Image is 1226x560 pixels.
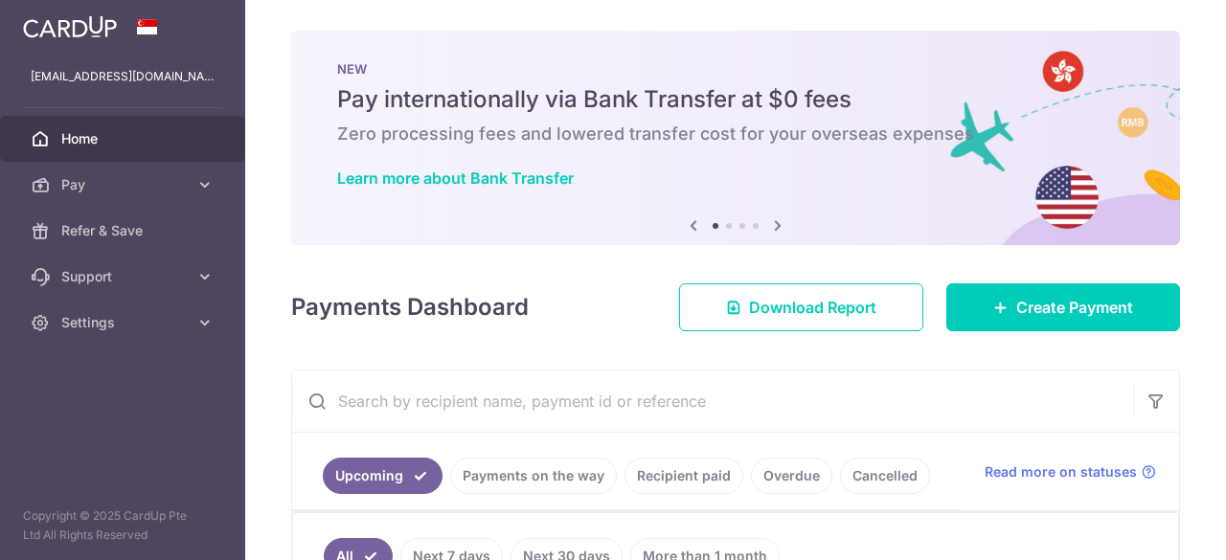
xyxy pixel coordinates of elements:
[624,458,743,494] a: Recipient paid
[337,84,1134,115] h5: Pay internationally via Bank Transfer at $0 fees
[751,458,832,494] a: Overdue
[1103,503,1207,550] iframe: Opens a widget where you can find more information
[291,290,529,325] h4: Payments Dashboard
[31,67,215,86] p: [EMAIL_ADDRESS][DOMAIN_NAME]
[23,15,117,38] img: CardUp
[61,221,188,240] span: Refer & Save
[61,267,188,286] span: Support
[337,123,1134,146] h6: Zero processing fees and lowered transfer cost for your overseas expenses
[946,283,1180,331] a: Create Payment
[323,458,443,494] a: Upcoming
[1016,296,1133,319] span: Create Payment
[337,168,574,188] a: Learn more about Bank Transfer
[291,31,1180,245] img: Bank transfer banner
[61,129,188,148] span: Home
[749,296,876,319] span: Download Report
[61,175,188,194] span: Pay
[679,283,923,331] a: Download Report
[985,462,1156,482] a: Read more on statuses
[292,370,1133,432] input: Search by recipient name, payment id or reference
[337,61,1134,77] p: NEW
[450,458,617,494] a: Payments on the way
[61,313,188,332] span: Settings
[985,462,1137,482] span: Read more on statuses
[840,458,930,494] a: Cancelled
